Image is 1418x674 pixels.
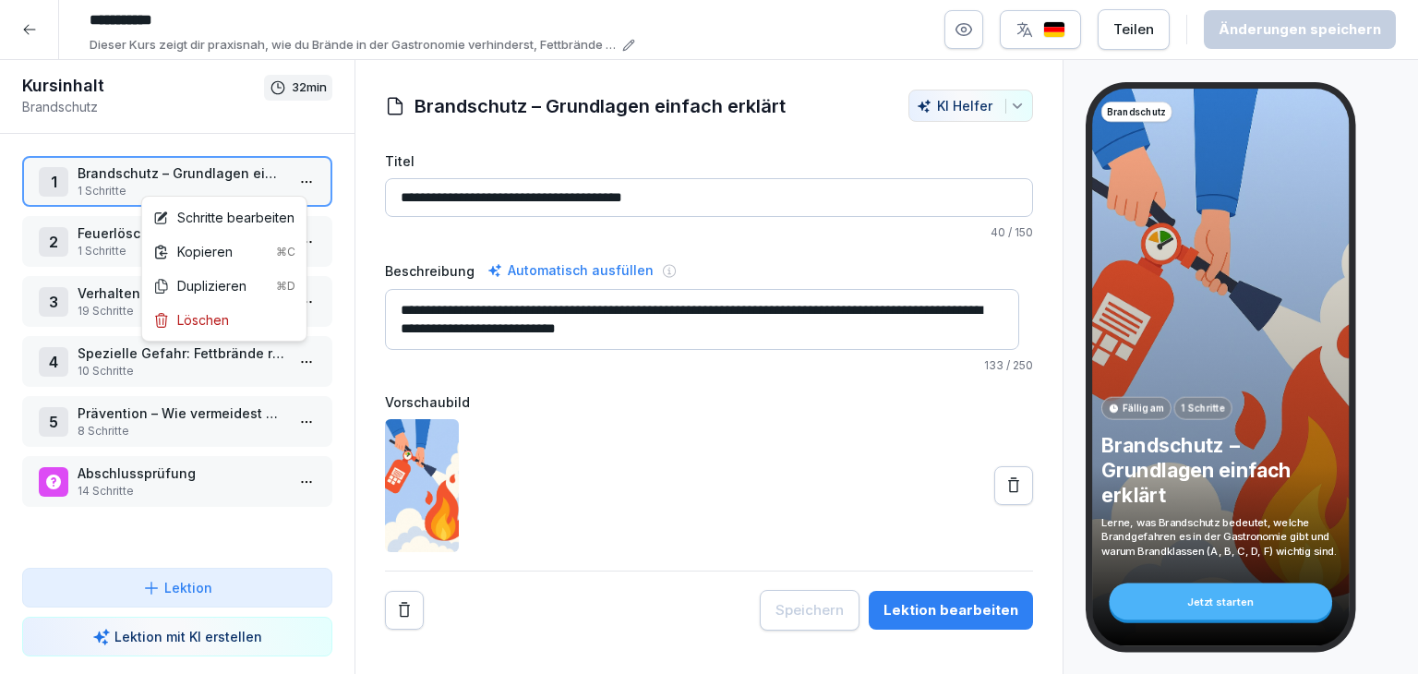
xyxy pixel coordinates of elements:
div: ⌘D [276,278,295,295]
div: Änderungen speichern [1219,19,1381,40]
div: Speichern [775,600,844,620]
div: Löschen [153,310,229,330]
div: KI Helfer [917,98,1025,114]
div: Schritte bearbeiten [153,208,294,227]
div: Duplizieren [153,276,295,295]
div: Teilen [1113,19,1154,40]
div: Kopieren [153,242,295,261]
img: de.svg [1043,21,1065,39]
div: Lektion bearbeiten [883,600,1018,620]
div: ⌘C [276,244,295,260]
